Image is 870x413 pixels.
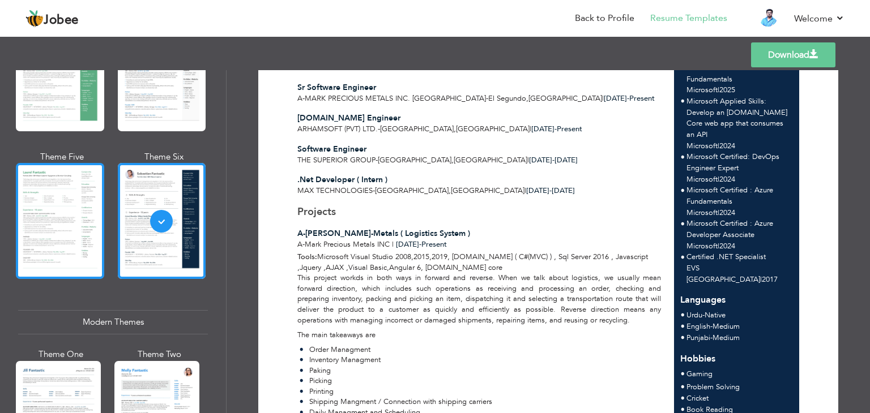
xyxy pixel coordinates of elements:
[604,93,629,104] span: [DATE]
[686,393,709,403] span: Cricket
[486,93,488,104] span: -
[555,124,557,134] span: -
[650,12,727,25] a: Resume Templates
[373,186,375,196] span: -
[686,208,793,219] p: Microsoft 2024
[530,124,531,134] span: |
[25,10,79,28] a: Jobee
[759,8,777,27] img: Profile Img
[718,174,719,184] span: |
[300,345,492,355] li: Order Managment
[531,124,557,134] span: [DATE]
[297,273,661,325] p: This project workds in both ways in forward and reverse. When we talk about logistics, we usually...
[718,141,719,151] span: |
[488,93,526,104] span: El Segundo
[710,333,713,343] span: -
[680,352,715,365] span: Hobbies
[552,155,555,165] span: -
[18,349,103,360] div: Theme One
[300,397,492,407] li: Shipping Mangment / Connection with shipping carriers
[297,144,366,154] span: Software Engineer
[526,93,528,104] span: ,
[528,93,602,104] span: [GEOGRAPHIC_DATA]
[454,124,456,134] span: ,
[526,186,575,196] span: [DATE]
[378,124,380,134] span: -
[686,241,793,252] p: Microsoft 2024
[686,252,766,262] span: Certified .NET Specialist
[44,14,79,27] span: Jobee
[718,85,719,95] span: |
[297,82,376,93] span: Sr Software Engineer
[702,310,705,320] span: -
[686,174,793,186] p: Microsoft 2024
[297,252,648,273] span: Microsoft Visual Studio 2008,2015,2019, [DOMAIN_NAME] ( C#(MVC) ) , Sql Server 2016 , Javascript ...
[524,186,526,196] span: |
[18,310,208,334] div: Modern Themes
[300,355,492,365] li: Inventory Managment
[297,124,378,134] span: ArhamSoft (Pvt) Ltd.
[18,151,106,163] div: Theme Five
[686,310,726,321] li: Native
[686,85,793,96] p: Microsoft 2025
[686,333,740,344] li: Medium
[297,93,486,104] span: A-Mark Precious Metals INC. [GEOGRAPHIC_DATA]
[451,155,454,165] span: ,
[297,228,470,239] span: A-[PERSON_NAME]-Metals ( Logistics System )
[718,241,719,251] span: |
[300,365,492,376] li: Paking
[297,155,376,165] span: The Superior Group
[451,186,524,196] span: [GEOGRAPHIC_DATA]
[300,376,492,386] li: Picking
[25,10,44,28] img: jobee.io
[686,263,793,286] p: EVS [GEOGRAPHIC_DATA] 2017
[529,155,555,165] span: [DATE]
[378,155,451,165] span: [GEOGRAPHIC_DATA]
[526,186,552,196] span: [DATE]
[297,205,336,219] span: Projects
[376,155,378,165] span: -
[300,386,492,397] li: Printing
[686,141,793,152] p: Microsoft 2024
[686,310,702,320] span: Urdu
[686,382,740,392] span: Problem Solving
[686,321,710,332] span: English
[549,186,552,196] span: -
[710,321,713,332] span: -
[297,113,400,123] span: [DOMAIN_NAME] Engineer
[686,333,710,343] span: Punjabi
[686,369,713,379] span: Gaming
[760,274,762,285] span: |
[686,152,779,173] span: Microsoft Certified: DevOps Engineer Expert
[297,239,390,249] span: A-Mark Precious Metals INC
[718,208,719,218] span: |
[454,155,527,165] span: [GEOGRAPHIC_DATA]
[794,12,845,25] a: Welcome
[419,239,421,249] span: -
[686,321,740,333] li: Medium
[575,12,634,25] a: Back to Profile
[686,96,787,140] span: Microsoft Applied Skills: Develop an [DOMAIN_NAME] Core web app that consumes an API
[297,252,317,262] span: Tools:
[297,186,373,196] span: Max Technologies
[529,155,578,165] span: [DATE]
[680,285,726,307] span: Languages
[527,155,529,165] span: |
[297,174,387,185] span: .Net Developer ( Intern )
[297,330,661,341] p: The main takeaways are
[375,186,449,196] span: [GEOGRAPHIC_DATA]
[686,218,773,240] span: Microsoft Certified : Azure Developer Associate
[531,124,582,134] span: Present
[449,186,451,196] span: ,
[604,93,655,104] span: Present
[627,93,629,104] span: -
[456,124,530,134] span: [GEOGRAPHIC_DATA]
[380,124,454,134] span: [GEOGRAPHIC_DATA]
[686,185,773,206] span: Microsoft Certified : Azure Fundamentals
[686,63,782,84] span: Microsoft Certified : Azure AI Fundamentals
[751,42,835,67] a: Download
[117,349,202,360] div: Theme Two
[392,239,394,249] span: |
[396,239,447,249] span: [DATE] Present
[602,93,604,104] span: |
